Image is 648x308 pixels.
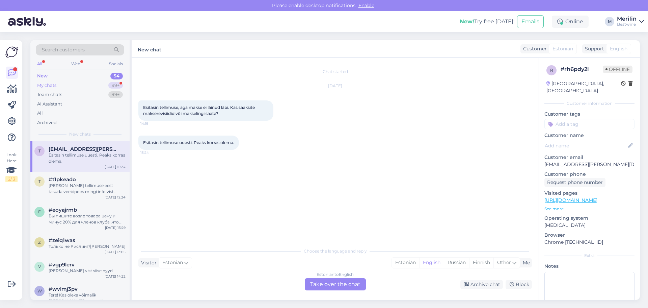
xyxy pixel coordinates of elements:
p: Customer tags [544,111,634,118]
div: Request phone number [544,178,605,187]
p: Customer name [544,132,634,139]
p: [EMAIL_ADDRESS][PERSON_NAME][DOMAIN_NAME] [544,161,634,168]
div: Support [582,45,604,52]
div: Estonian to English [317,271,354,278]
div: [PERSON_NAME] tellimuse eest tasuda veebipoes mingi info vist puudub ei suuda aru saada mis puudub [49,183,126,195]
span: Estonian [552,45,573,52]
p: Customer email [544,154,634,161]
div: All [36,60,44,68]
div: Look Here [5,152,18,182]
div: Try free [DATE]: [460,18,514,26]
p: Operating system [544,215,634,222]
div: Только не Рислинг/[PERSON_NAME] [49,243,126,250]
div: [DATE] 15:29 [105,225,126,230]
span: 15:24 [140,150,166,155]
span: #vgp9lerv [49,262,75,268]
div: Customer [520,45,547,52]
span: w [37,288,42,293]
div: [DATE] 14:22 [105,274,126,279]
div: Block [506,280,532,289]
p: Chrome [TECHNICAL_ID] [544,239,634,246]
span: Search customers [42,46,85,53]
div: My chats [37,82,56,89]
span: Other [497,259,511,265]
span: #wvlmj3pv [49,286,78,292]
div: Russian [444,258,469,268]
span: v [38,264,41,269]
p: Visited pages [544,190,634,197]
span: New chats [69,131,91,137]
div: Me [520,259,530,266]
div: Customer information [544,100,634,106]
input: Add a tag [544,119,634,129]
span: 14:19 [140,121,166,126]
span: Esitasin tellimuse uuesti. Peaks korras olema. [143,140,234,145]
div: Merilin [617,16,637,22]
div: All [37,110,43,117]
span: #zeiq1was [49,237,75,243]
div: Socials [108,60,124,68]
a: [URL][DOMAIN_NAME] [544,197,597,203]
div: Choose the language and reply [138,248,532,254]
div: Вы пишите возле товара цену и минус 20% для членов клуба ,что это значит??? [49,213,126,225]
div: [GEOGRAPHIC_DATA], [GEOGRAPHIC_DATA] [546,80,621,94]
div: Team chats [37,91,62,98]
div: [DATE] 13:05 [105,250,126,255]
div: Extra [544,253,634,259]
div: Chat started [138,69,532,75]
label: New chat [138,44,161,53]
span: Estonian [162,259,183,266]
span: English [610,45,627,52]
div: Estonian [392,258,419,268]
div: 2 / 3 [5,176,18,182]
a: MerilinBestwine [617,16,644,27]
span: z [38,240,41,245]
span: tiik.carl@gmail.com [49,146,119,152]
button: Emails [517,15,544,28]
div: Visitor [138,259,157,266]
div: # rh6pdy2i [561,65,603,73]
input: Add name [545,142,627,149]
div: Take over the chat [305,278,366,290]
div: [DATE] [138,83,532,89]
span: r [550,68,553,73]
img: Askly Logo [5,46,18,58]
div: 54 [110,73,123,79]
span: Enable [356,2,376,8]
span: Offline [603,66,632,73]
span: Esitasin tellimuse, aga makse ei läinud läbi. Kas saaksite makserevisiidid või makselingi saata? [143,105,256,116]
p: [MEDICAL_DATA] [544,222,634,229]
div: M [605,17,614,26]
span: #eoyajrmb [49,207,77,213]
p: Customer phone [544,171,634,178]
div: Web [70,60,82,68]
p: Notes [544,263,634,270]
span: t [38,148,41,153]
div: Archived [37,119,57,126]
div: Finnish [469,258,493,268]
span: e [38,209,41,214]
div: AI Assistant [37,101,62,108]
div: Tere! Kas oleks võimalik [PERSON_NAME] oma tellimuse järgi? [49,292,126,304]
div: Archive chat [460,280,503,289]
div: Bestwine [617,22,637,27]
b: New! [460,18,474,25]
div: Online [552,16,589,28]
div: Esitasin tellimuse uuesti. Peaks korras olema. [49,152,126,164]
div: [DATE] 15:24 [105,164,126,169]
span: #t1pkeado [49,176,76,183]
div: English [419,258,444,268]
div: [DATE] 12:24 [105,195,126,200]
p: See more ... [544,206,634,212]
div: 99+ [108,82,123,89]
span: t [38,179,41,184]
p: Browser [544,232,634,239]
div: New [37,73,48,79]
div: 99+ [108,91,123,98]
div: [PERSON_NAME] vist siise nyyd [49,268,126,274]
